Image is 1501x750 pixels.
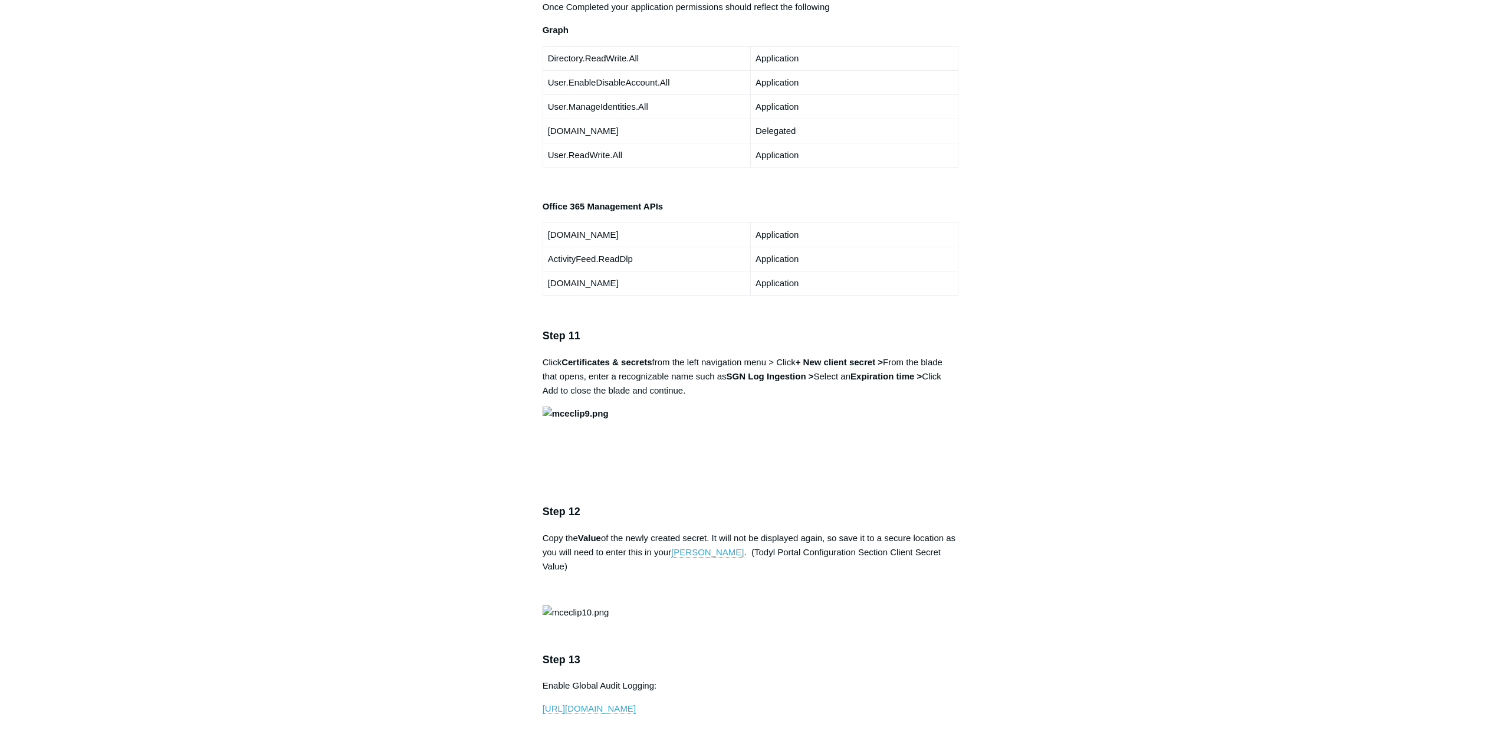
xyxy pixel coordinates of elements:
img: mceclip10.png [543,605,609,620]
strong: Expiration time > [850,371,922,381]
td: Delegated [750,119,958,143]
td: Directory.ReadWrite.All [543,47,750,71]
a: [PERSON_NAME] [671,547,744,558]
td: User.EnableDisableAccount.All [543,71,750,95]
td: Application [750,47,958,71]
img: mceclip9.png [543,407,609,421]
p: Click from the left navigation menu > Click From the blade that opens, enter a recognizable name ... [543,355,959,398]
h3: Step 12 [543,503,959,520]
td: Application [750,271,958,296]
strong: Value [578,533,601,543]
td: Application [750,247,958,271]
strong: Office 365 Management APIs [543,201,664,211]
td: Application [750,71,958,95]
td: [DOMAIN_NAME] [543,271,750,296]
td: [DOMAIN_NAME] [543,223,750,247]
td: Application [750,223,958,247]
td: [DOMAIN_NAME] [543,119,750,143]
strong: Graph [543,25,569,35]
p: Copy the of the newly created secret. It will not be displayed again, so save it to a secure loca... [543,531,959,574]
h3: Step 11 [543,327,959,345]
td: Application [750,95,958,119]
strong: + New client secret > [796,357,883,367]
td: User.ManageIdentities.All [543,95,750,119]
td: ActivityFeed.ReadDlp [543,247,750,271]
td: Application [750,143,958,168]
strong: SGN Log Ingestion > [727,371,814,381]
td: User.ReadWrite.All [543,143,750,168]
a: [URL][DOMAIN_NAME] [543,703,636,714]
h3: Step 13 [543,651,959,669]
p: Enable Global Audit Logging: [543,679,959,693]
strong: Certificates & secrets [561,357,652,367]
